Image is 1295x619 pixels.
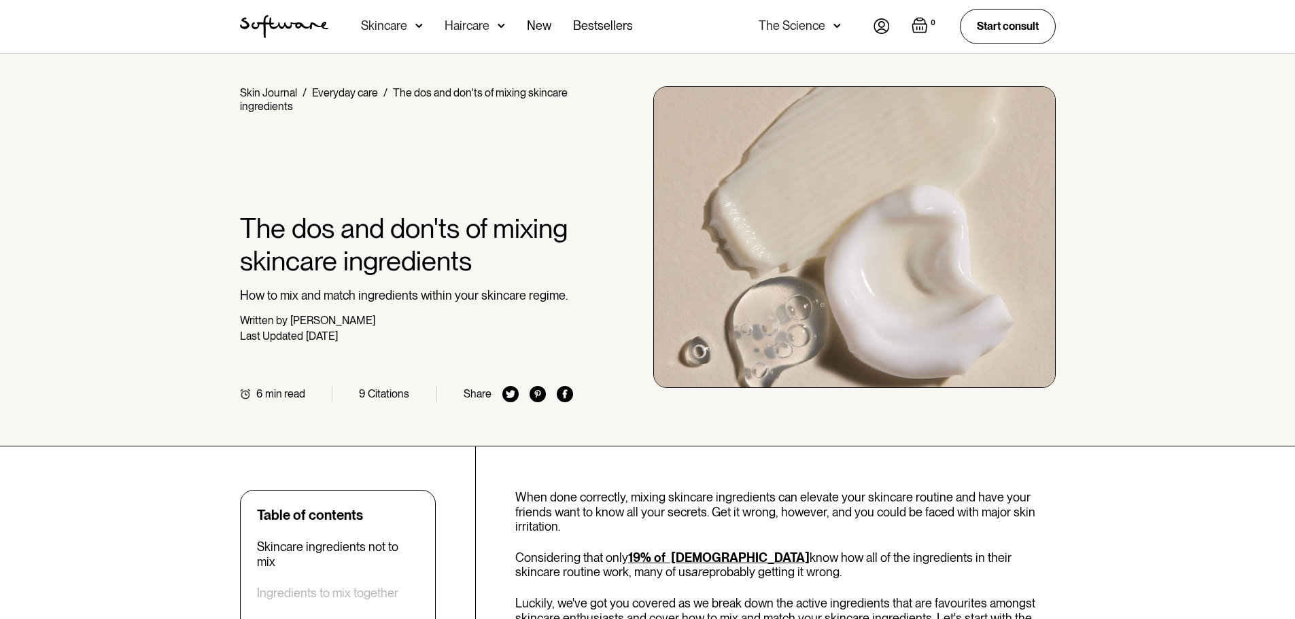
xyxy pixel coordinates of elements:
div: Written by [240,314,288,327]
div: 6 [256,387,262,400]
img: twitter icon [502,386,519,402]
div: min read [265,387,305,400]
a: Start consult [960,9,1056,43]
div: The dos and don'ts of mixing skincare ingredients [240,86,568,113]
img: pinterest icon [530,386,546,402]
div: / [303,86,307,99]
div: / [383,86,387,99]
a: Skincare ingredients not to mix [257,540,419,569]
div: [DATE] [306,330,338,342]
a: Open empty cart [912,17,938,36]
a: home [240,15,328,38]
img: facebook icon [557,386,573,402]
img: arrow down [498,19,505,33]
div: Share [464,387,491,400]
h1: The dos and don'ts of mixing skincare ingredients [240,212,574,277]
div: 9 [359,387,365,400]
a: Everyday care [312,86,378,99]
div: [PERSON_NAME] [290,314,375,327]
img: arrow down [833,19,841,33]
div: Last Updated [240,330,303,342]
em: are [691,565,709,579]
div: Skincare [361,19,407,33]
div: Haircare [445,19,489,33]
p: Considering that only know how all of the ingredients in their skincare routine work, many of us ... [515,550,1056,580]
a: Skin Journal [240,86,297,99]
p: When done correctly, mixing skincare ingredients can elevate your skincare routine and have your ... [515,490,1056,534]
a: Ingredients to mix together [257,586,398,601]
a: 19% of [DEMOGRAPHIC_DATA] [628,550,810,565]
div: 0 [928,17,938,29]
div: Table of contents [257,507,363,523]
img: arrow down [415,19,423,33]
p: How to mix and match ingredients within your skincare regime. [240,288,574,303]
div: Citations [368,387,409,400]
div: The Science [759,19,825,33]
img: Software Logo [240,15,328,38]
